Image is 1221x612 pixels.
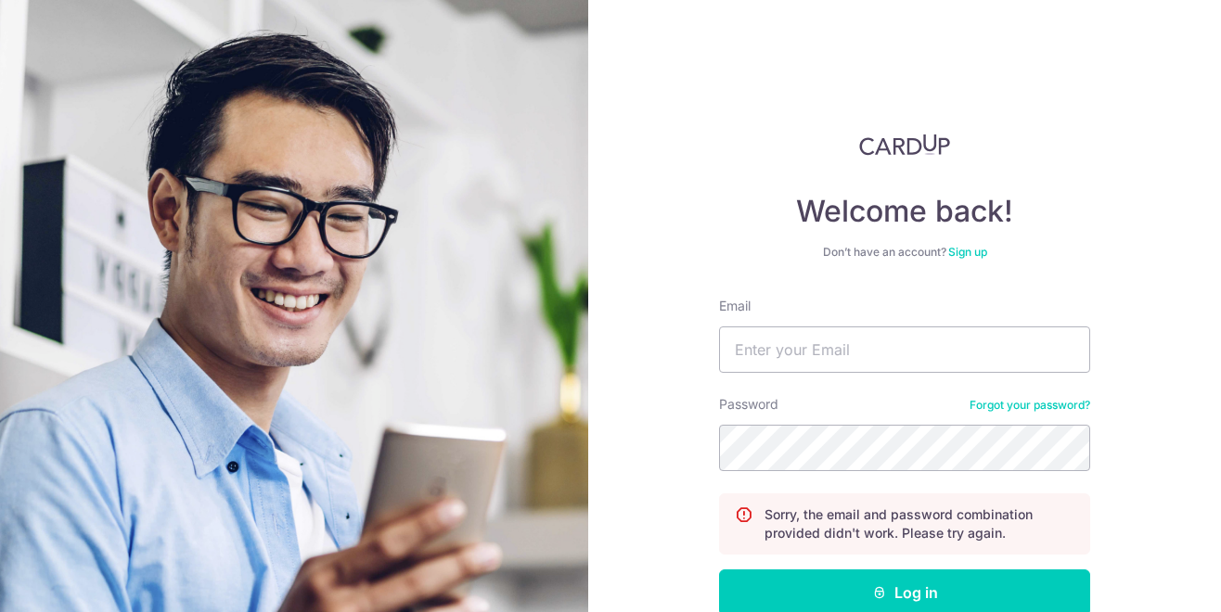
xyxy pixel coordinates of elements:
label: Password [719,395,778,414]
input: Enter your Email [719,326,1090,373]
a: Forgot your password? [970,398,1090,413]
img: CardUp Logo [859,134,950,156]
p: Sorry, the email and password combination provided didn't work. Please try again. [765,505,1074,542]
a: Sign up [948,245,987,259]
div: Don’t have an account? [719,245,1090,260]
h4: Welcome back! [719,193,1090,230]
label: Email [719,297,751,315]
